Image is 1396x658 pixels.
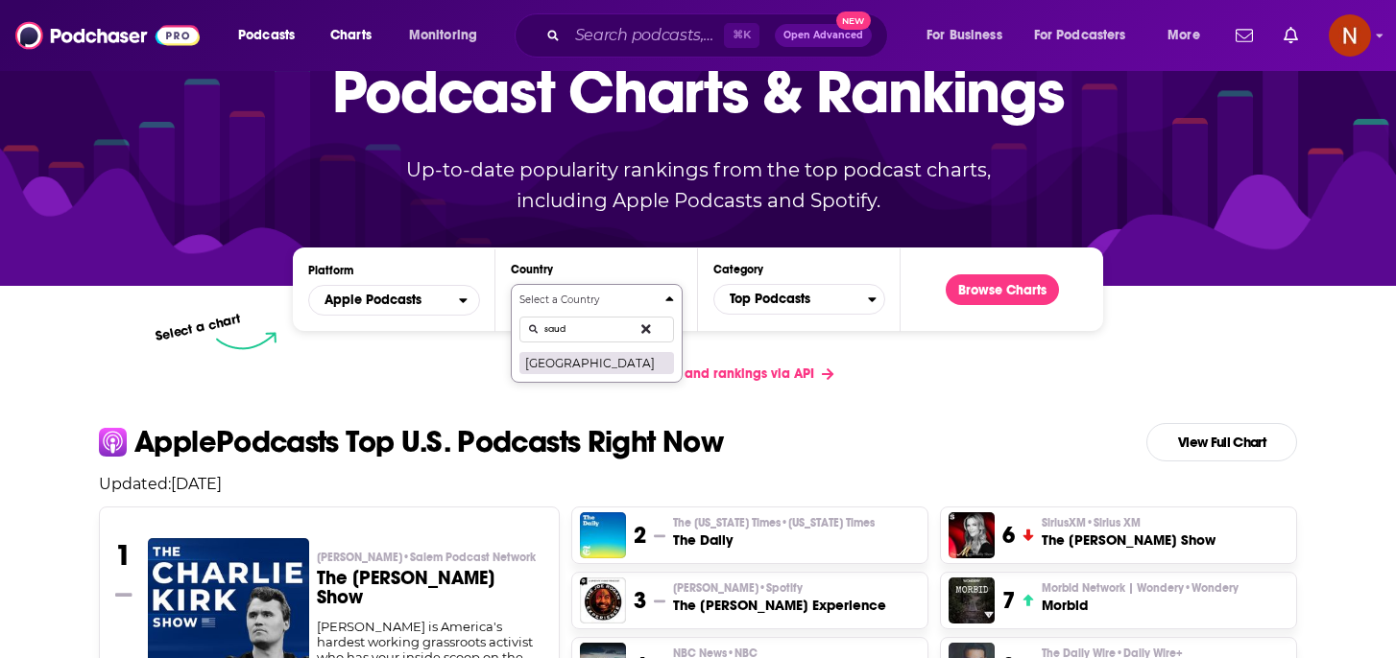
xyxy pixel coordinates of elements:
[567,20,724,51] input: Search podcasts, credits, & more...
[949,577,995,623] img: Morbid
[115,538,132,573] h3: 1
[84,475,1312,493] p: Updated: [DATE]
[1042,580,1239,615] a: Morbid Network | Wondery•WonderyMorbid
[409,22,477,49] span: Monitoring
[317,569,544,607] h3: The [PERSON_NAME] Show
[154,311,242,344] p: Select a chart
[781,516,875,529] span: • [US_STATE] Times
[238,22,295,49] span: Podcasts
[1329,14,1371,57] span: Logged in as AdelNBM
[1042,515,1141,530] span: SiriusXM
[216,332,277,350] img: select arrow
[134,427,723,458] p: Apple Podcasts Top U.S. Podcasts Right Now
[1146,423,1297,461] a: View Full Chart
[368,154,1028,216] p: Up-to-date popularity rankings from the top podcast charts, including Apple Podcasts and Spotify.
[396,20,502,51] button: open menu
[325,294,421,307] span: Apple Podcasts
[511,284,683,383] button: Countries
[673,515,875,550] a: The [US_STATE] Times•[US_STATE] TimesThe Daily
[330,22,372,49] span: Charts
[1167,22,1200,49] span: More
[1042,515,1215,530] p: SiriusXM • Sirius XM
[673,580,803,596] span: [PERSON_NAME]
[580,512,626,558] img: The Daily
[533,13,906,58] div: Search podcasts, credits, & more...
[634,586,646,615] h3: 3
[1034,22,1126,49] span: For Podcasters
[1228,19,1261,52] a: Show notifications dropdown
[317,550,544,619] a: [PERSON_NAME]•Salem Podcast NetworkThe [PERSON_NAME] Show
[673,530,875,550] h3: The Daily
[714,283,868,316] span: Top Podcasts
[1002,586,1015,615] h3: 7
[1042,580,1239,596] p: Morbid Network | Wondery • Wondery
[913,20,1026,51] button: open menu
[634,521,646,550] h3: 2
[308,285,480,316] button: open menu
[332,29,1065,153] p: Podcast Charts & Rankings
[562,365,814,382] span: Get podcast charts and rankings via API
[15,17,200,54] img: Podchaser - Follow, Share and Rate Podcasts
[318,20,383,51] a: Charts
[546,350,849,397] a: Get podcast charts and rankings via API
[1184,581,1239,595] span: • Wondery
[724,23,759,48] span: ⌘ K
[1042,596,1239,615] h3: Morbid
[775,24,872,47] button: Open AdvancedNew
[308,285,480,316] h2: Platforms
[1154,20,1224,51] button: open menu
[519,295,658,305] h4: Select a Country
[1002,521,1015,550] h3: 6
[673,596,886,615] h3: The [PERSON_NAME] Experience
[927,22,1002,49] span: For Business
[1329,14,1371,57] button: Show profile menu
[673,580,886,615] a: [PERSON_NAME]•SpotifyThe [PERSON_NAME] Experience
[1329,14,1371,57] img: User Profile
[949,512,995,558] img: The Megyn Kelly Show
[836,12,871,30] span: New
[1042,580,1239,596] span: Morbid Network | Wondery
[673,580,886,596] p: Joe Rogan • Spotify
[1042,515,1215,550] a: SiriusXM•Sirius XMThe [PERSON_NAME] Show
[1022,20,1154,51] button: open menu
[673,515,875,530] span: The [US_STATE] Times
[580,577,626,623] img: The Joe Rogan Experience
[713,284,885,315] button: Categories
[519,351,674,374] button: [GEOGRAPHIC_DATA]
[1276,19,1306,52] a: Show notifications dropdown
[783,31,863,40] span: Open Advanced
[946,274,1059,305] button: Browse Charts
[1086,516,1141,529] span: • Sirius XM
[673,515,875,530] p: The New York Times • New York Times
[519,317,674,342] input: Search Countries...
[317,550,536,565] span: [PERSON_NAME]
[99,428,127,456] img: apple Icon
[758,581,803,595] span: • Spotify
[317,550,544,565] p: Charlie Kirk • Salem Podcast Network
[225,20,320,51] button: open menu
[1042,530,1215,550] h3: The [PERSON_NAME] Show
[402,551,536,564] span: • Salem Podcast Network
